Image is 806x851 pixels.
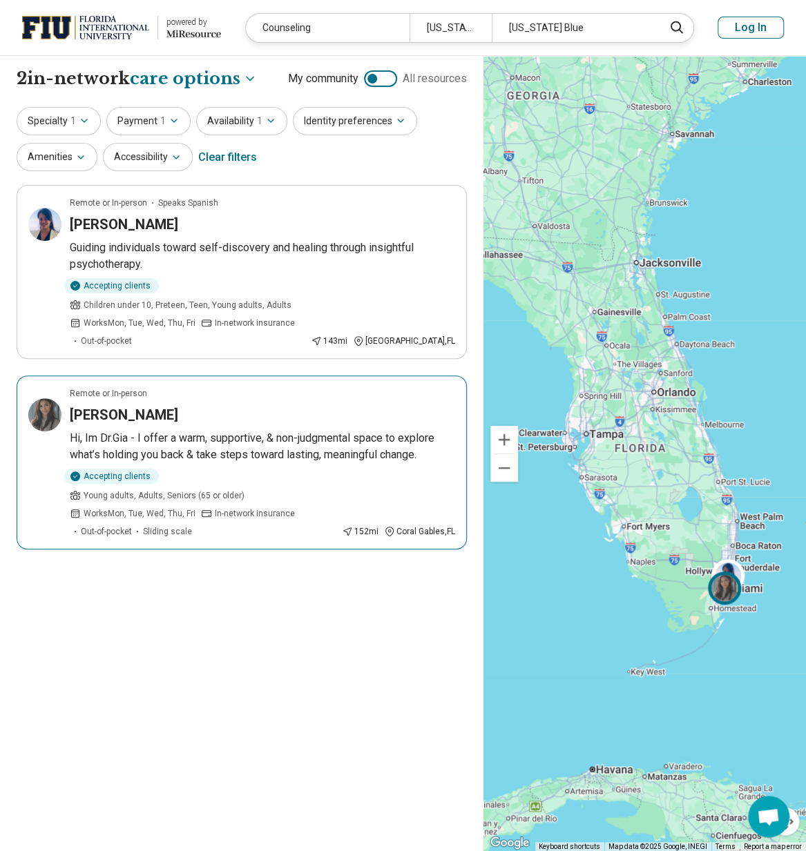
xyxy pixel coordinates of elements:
[246,14,410,42] div: Counseling
[196,107,287,135] button: Availability1
[158,197,218,209] span: Speaks Spanish
[70,405,178,424] h3: [PERSON_NAME]
[70,430,455,463] p: Hi, Im Dr.Gia - I offer a warm, supportive, & non-judgmental space to explore what’s holding you ...
[492,14,655,42] div: [US_STATE] Blue
[81,525,132,538] span: Out-of-pocket
[106,107,191,135] button: Payment1
[166,16,221,28] div: powered by
[17,67,257,90] h1: 2 in-network
[70,114,76,128] span: 1
[70,387,147,400] p: Remote or In-person
[198,141,257,174] div: Clear filters
[716,843,736,850] a: Terms (opens in new tab)
[215,507,295,520] span: In-network insurance
[403,70,467,87] span: All resources
[22,11,149,44] img: Florida International University
[608,843,707,850] span: Map data ©2025 Google, INEGI
[384,525,455,538] div: Coral Gables , FL
[17,143,97,171] button: Amenities
[311,335,347,347] div: 143 mi
[160,114,166,128] span: 1
[84,507,195,520] span: Works Mon, Tue, Wed, Thu, Fri
[490,454,518,482] button: Zoom out
[70,215,178,234] h3: [PERSON_NAME]
[70,239,455,273] p: Guiding individuals toward self-discovery and healing through insightful psychotherapy.
[70,197,147,209] p: Remote or In-person
[84,489,244,502] span: Young adults, Adults, Seniors (65 or older)
[353,335,455,347] div: [GEOGRAPHIC_DATA] , FL
[215,317,295,329] span: In-network insurance
[293,107,417,135] button: Identity preferences
[103,143,193,171] button: Accessibility
[130,67,257,90] button: Care options
[84,299,291,311] span: Children under 10, Preteen, Teen, Young adults, Adults
[718,17,784,39] button: Log In
[410,14,492,42] div: [US_STATE]
[257,114,262,128] span: 1
[22,11,221,44] a: Florida International Universitypowered by
[288,70,358,87] span: My community
[342,525,378,538] div: 152 mi
[130,67,240,90] span: care options
[81,335,132,347] span: Out-of-pocket
[143,525,192,538] span: Sliding scale
[17,107,101,135] button: Specialty1
[748,796,789,837] div: Open chat
[84,317,195,329] span: Works Mon, Tue, Wed, Thu, Fri
[744,843,802,850] a: Report a map error
[64,469,159,484] div: Accepting clients
[64,278,159,293] div: Accepting clients
[490,426,518,453] button: Zoom in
